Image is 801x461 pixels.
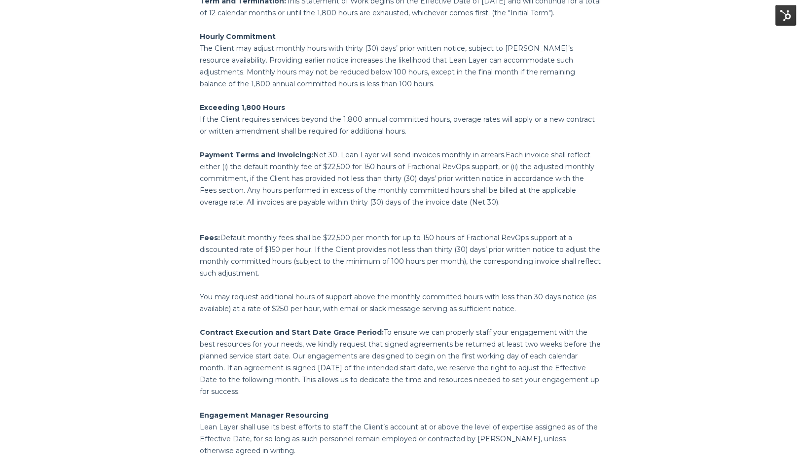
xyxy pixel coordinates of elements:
[200,328,384,337] span: Contract Execution and Start Date Grace Period:
[200,150,313,159] span: Payment Terms and Invoicing:
[200,421,601,457] p: Lean Layer shall use its best efforts to staff the Client’s account at or above the level of expe...
[200,32,276,41] strong: Hourly Commitment
[200,292,596,313] span: You may request additional hours of support above the monthly committed hours with less than 30 d...
[200,233,601,278] span: Default monthly fees shall be $22,500 per month for up to 150 hours of Fractional RevOps support ...
[200,328,601,396] span: To ensure we can properly staff your engagement with the best resources for your needs, we kindly...
[200,233,220,242] span: Fees:
[775,5,796,26] img: HubSpot Tools Menu Toggle
[313,150,506,159] span: Net 30. Lean Layer will send invoices monthly in arrears.
[200,103,285,112] strong: Exceeding 1,800 Hours
[200,113,601,137] p: If the Client requires services beyond the 1,800 annual committed hours, overage rates will apply...
[200,149,601,208] p: Each invoice shall reflect either (i) the default monthly fee of $22,500 for 150 hours of Fractio...
[200,42,601,90] p: The Client may adjust monthly hours with thirty (30) days’ prior written notice, subject to [PERS...
[200,411,328,420] strong: Engagement Manager Resourcing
